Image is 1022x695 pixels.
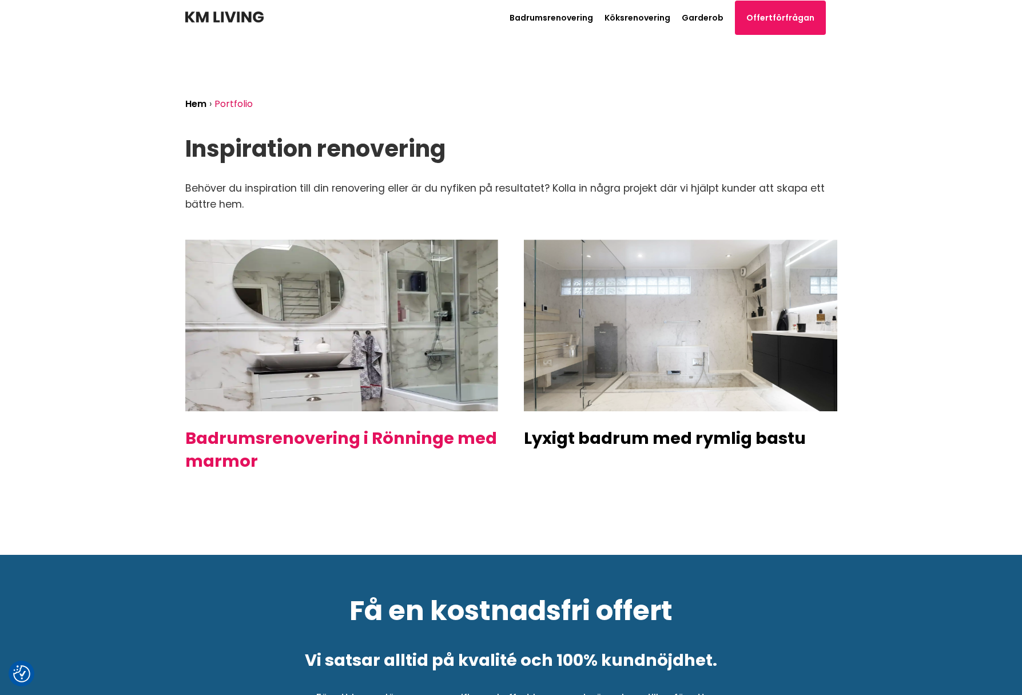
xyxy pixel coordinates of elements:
a: Lyxigt badrum med rymlig bastu Lyxigt badrum med rymlig bastu [524,402,837,450]
li: Portfolio [214,100,256,109]
h5: Vi satsar alltid på kvalité och 100% kundnöjdhet. [305,649,717,672]
img: Revisit consent button [13,665,30,682]
h1: Inspiration renovering [185,136,837,162]
img: KM Living [185,11,264,23]
h3: Få en kostnadsfri offert [349,601,673,621]
img: Badrumsrenovering i Rönninge med marmor [185,240,498,411]
a: Garderob [682,12,723,23]
p: Behöver du inspiration till din renovering eller är du nyfiken på resultatet? Kolla in några proj... [185,180,837,212]
button: Samtyckesinställningar [13,665,30,682]
a: Badrumsrenovering [510,12,593,23]
h2: Badrumsrenovering i Rönninge med marmor [185,427,498,472]
h2: Lyxigt badrum med rymlig bastu [524,427,837,450]
a: Köksrenovering [605,12,670,23]
li: › [209,100,214,109]
a: Offertförfrågan [735,1,826,35]
img: Lyxigt badrum med rymlig bastu [524,240,837,411]
a: Badrumsrenovering i Rönninge med marmor Badrumsrenovering i Rönninge med marmor [185,402,498,472]
a: Hem [185,97,206,110]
